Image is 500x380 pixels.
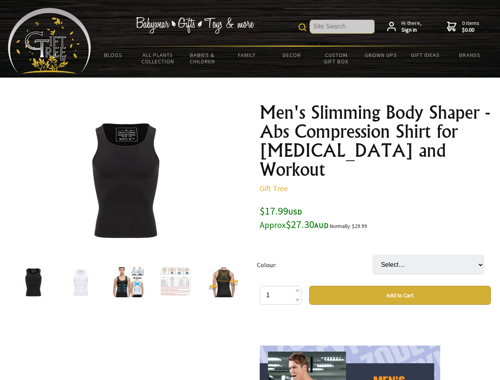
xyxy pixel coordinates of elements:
[448,47,492,63] a: Brands
[288,207,302,217] span: USD
[8,8,91,74] img: Babyware - Gifts - Toys and more...
[63,118,187,242] img: Men's Slimming Body Shaper - Abs Compression Shirt for Gynecomastia and Workout
[260,220,286,230] small: Approx
[225,47,270,63] a: Family
[462,19,479,34] span: 0 items
[161,267,191,297] img: Men's Slimming Body Shaper - Abs Compression Shirt for Gynecomastia and Workout
[314,221,329,230] span: AUD
[314,47,359,70] a: Custom Gift Box
[113,267,143,297] img: Men's Slimming Body Shaper - Abs Compression Shirt for Gynecomastia and Workout
[358,47,403,63] a: Grown Ups
[387,20,422,34] a: Hi there,Sign in
[180,47,225,70] a: Babies & Children
[135,17,254,34] img: Babywear - Gifts - Toys & more
[208,267,238,297] img: Men's Slimming Body Shaper - Abs Compression Shirt for Gynecomastia and Workout
[403,47,448,63] a: Gift Ideas
[269,47,314,63] a: Decor
[309,286,491,305] button: Add to Cart
[401,20,422,34] span: Hi there,
[260,183,288,193] a: Gift Tree
[462,27,479,34] strong: $0.00
[401,27,422,34] strong: Sign in
[260,103,491,179] h1: Men's Slimming Body Shaper - Abs Compression Shirt for [MEDICAL_DATA] and Workout
[298,23,306,31] img: product search
[330,223,367,230] small: Normally: $29.99
[260,204,329,231] span: $17.99 $27.30
[447,20,479,34] a: 0 items$0.00
[66,267,96,297] img: Men's Slimming Body Shaper - Abs Compression Shirt for Gynecomastia and Workout
[18,267,48,297] img: Men's Slimming Body Shaper - Abs Compression Shirt for Gynecomastia and Workout
[136,47,181,70] a: All Plants Collection
[91,47,136,63] a: BLOGS
[310,20,375,33] input: Site Search
[257,244,373,286] td: Colour:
